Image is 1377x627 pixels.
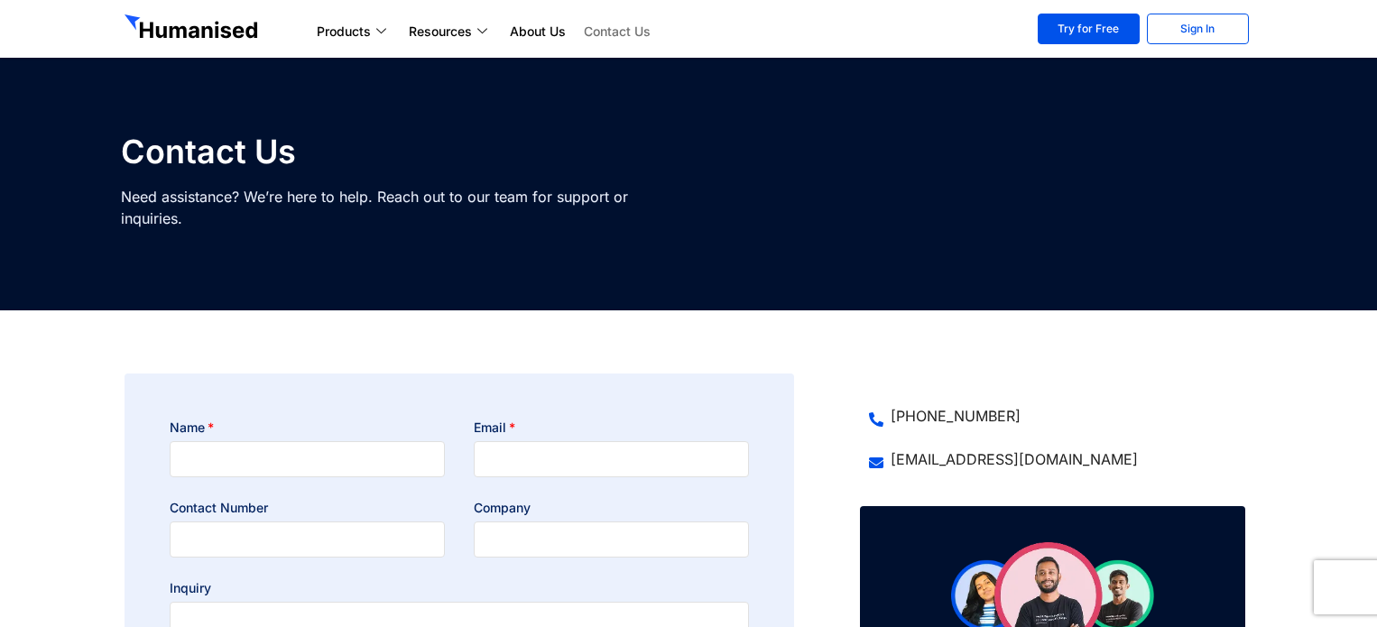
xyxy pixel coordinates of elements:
[887,448,1138,470] span: [EMAIL_ADDRESS][DOMAIN_NAME]
[125,14,262,43] img: GetHumanised Logo
[474,419,515,437] label: Email
[308,21,400,42] a: Products
[170,499,268,517] label: Contact Number
[170,419,214,437] label: Name
[170,579,211,597] label: Inquiry
[1038,14,1140,44] a: Try for Free
[121,186,679,229] p: Need assistance? We’re here to help. Reach out to our team for support or inquiries.
[121,135,679,168] h1: Contact Us
[1147,14,1249,44] a: Sign In
[501,21,575,42] a: About Us
[170,521,445,558] input: Only numbers and phone characters (#, -, *, etc) are accepted.
[400,21,501,42] a: Resources
[869,448,1236,470] a: [EMAIL_ADDRESS][DOMAIN_NAME]
[887,405,1021,427] span: [PHONE_NUMBER]
[474,499,531,517] label: Company
[869,405,1236,427] a: [PHONE_NUMBER]
[575,21,660,42] a: Contact Us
